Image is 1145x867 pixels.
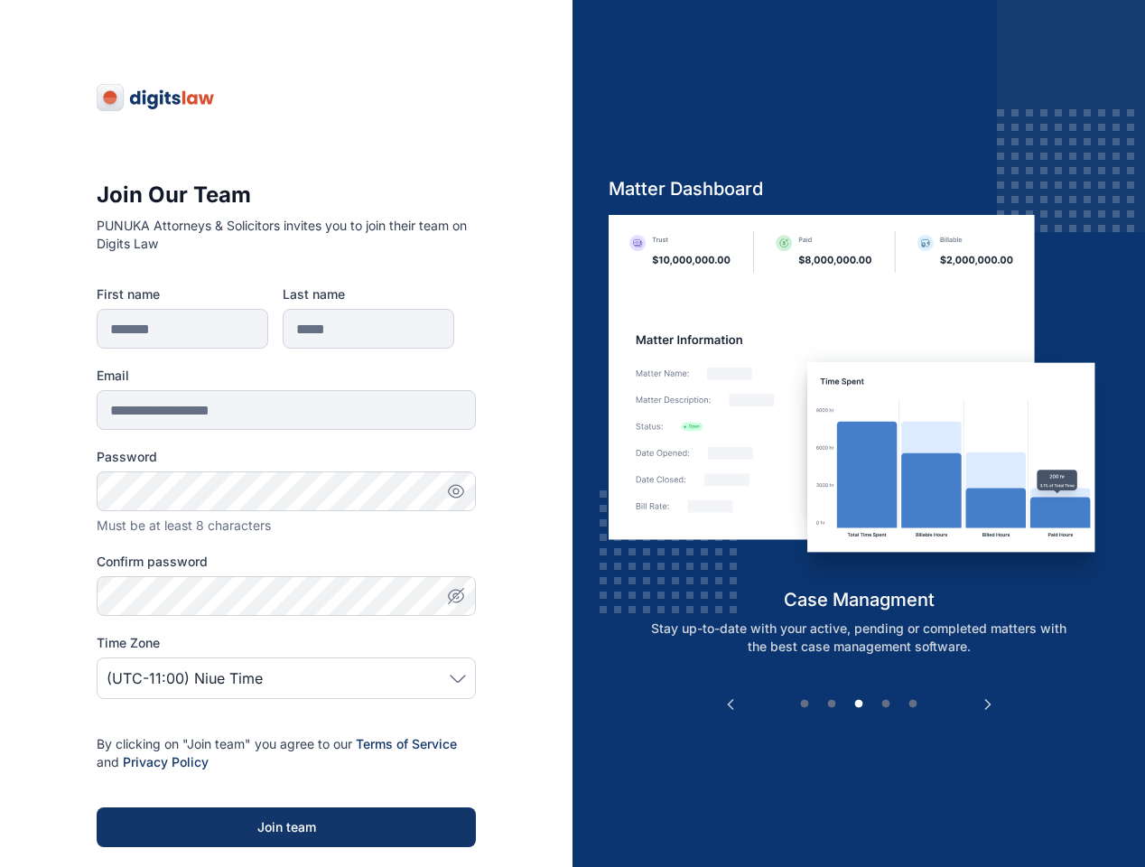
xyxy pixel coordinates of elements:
button: 5 [904,695,922,713]
h5: Matter Dashboard [609,176,1110,201]
button: 3 [850,695,868,713]
label: Email [97,367,476,385]
button: 4 [877,695,895,713]
p: PUNUKA Attorneys & Solicitors invites you to join their team on Digits Law [97,217,476,253]
button: 2 [823,695,841,713]
button: Previous [721,695,740,713]
label: Last name [283,285,454,303]
button: Join team [97,807,476,847]
button: Next [979,695,997,713]
div: Must be at least 8 characters [97,517,476,535]
span: Time Zone [97,634,160,652]
h5: case managment [609,587,1110,612]
a: Privacy Policy [123,754,209,769]
label: Password [97,448,476,466]
span: (UTC-11:00) Niue Time [107,667,263,689]
label: Confirm password [97,553,476,571]
button: 1 [796,695,814,713]
p: Stay up-to-date with your active, pending or completed matters with the best case management soft... [628,620,1090,656]
div: Join team [126,818,447,836]
h3: Join Our Team [97,181,476,210]
img: digitslaw-logo [97,83,216,112]
a: Terms of Service [356,736,457,751]
p: By clicking on "Join team" you agree to our and [97,735,476,771]
label: First name [97,285,268,303]
img: case-management [609,215,1110,587]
